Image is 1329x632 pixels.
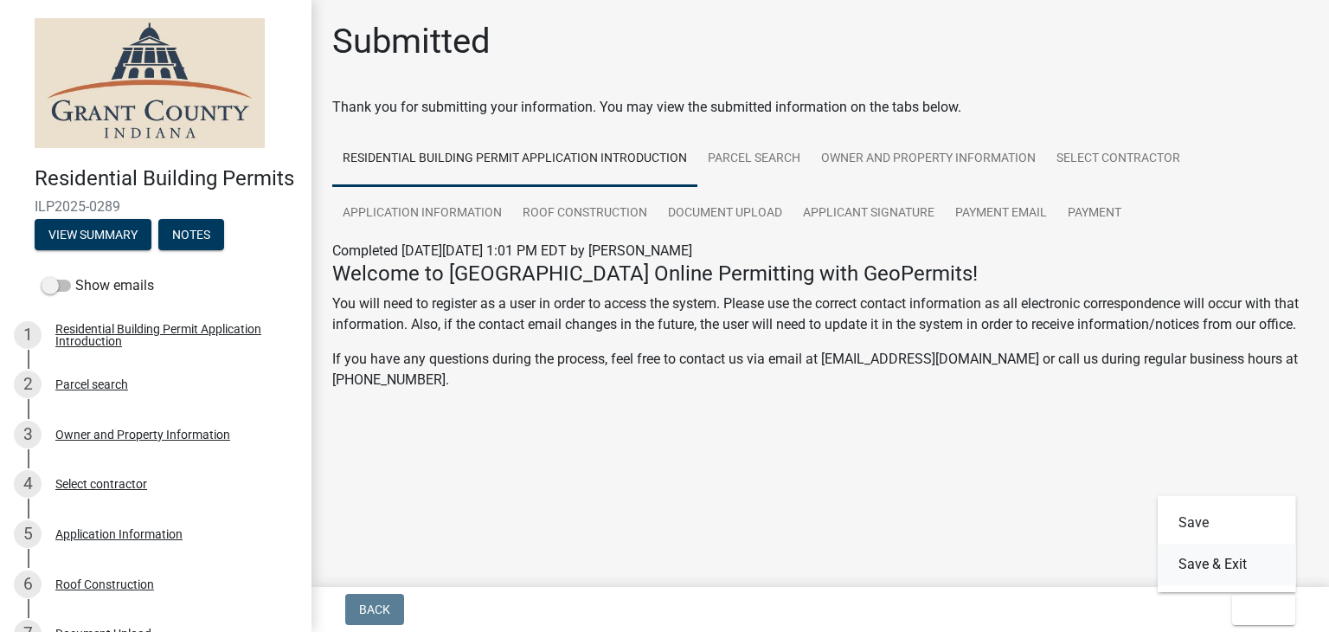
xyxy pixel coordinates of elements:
[345,594,404,625] button: Back
[55,478,147,490] div: Select contractor
[55,323,284,347] div: Residential Building Permit Application Introduction
[158,219,224,250] button: Notes
[1057,186,1132,242] a: Payment
[55,429,230,441] div: Owner and Property Information
[1246,603,1271,616] span: Exit
[14,421,42,448] div: 3
[35,198,277,215] span: ILP2025-0289
[55,528,183,540] div: Application Information
[512,186,658,242] a: Roof Construction
[811,132,1046,187] a: Owner and Property Information
[35,229,151,242] wm-modal-confirm: Summary
[332,21,491,62] h1: Submitted
[55,578,154,590] div: Roof Construction
[1158,544,1296,585] button: Save & Exit
[55,378,128,390] div: Parcel search
[42,275,154,296] label: Show emails
[332,186,512,242] a: Application Information
[658,186,793,242] a: Document Upload
[1158,495,1296,592] div: Exit
[359,603,390,616] span: Back
[35,219,151,250] button: View Summary
[1046,132,1191,187] a: Select contractor
[793,186,945,242] a: Applicant Signature
[14,520,42,548] div: 5
[14,371,42,398] div: 2
[332,293,1308,335] p: You will need to register as a user in order to access the system. Please use the correct contact...
[332,242,692,259] span: Completed [DATE][DATE] 1:01 PM EDT by [PERSON_NAME]
[332,349,1308,390] p: If you have any questions during the process, feel free to contact us via email at [EMAIL_ADDRESS...
[1232,594,1295,625] button: Exit
[332,132,697,187] a: Residential Building Permit Application Introduction
[158,229,224,242] wm-modal-confirm: Notes
[14,321,42,349] div: 1
[14,571,42,598] div: 6
[945,186,1057,242] a: Payment Email
[332,261,1308,287] h4: Welcome to [GEOGRAPHIC_DATA] Online Permitting with GeoPermits!
[14,470,42,498] div: 4
[1158,502,1296,544] button: Save
[697,132,811,187] a: Parcel search
[332,97,1308,118] div: Thank you for submitting your information. You may view the submitted information on the tabs below.
[35,18,265,148] img: Grant County, Indiana
[35,166,298,191] h4: Residential Building Permits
